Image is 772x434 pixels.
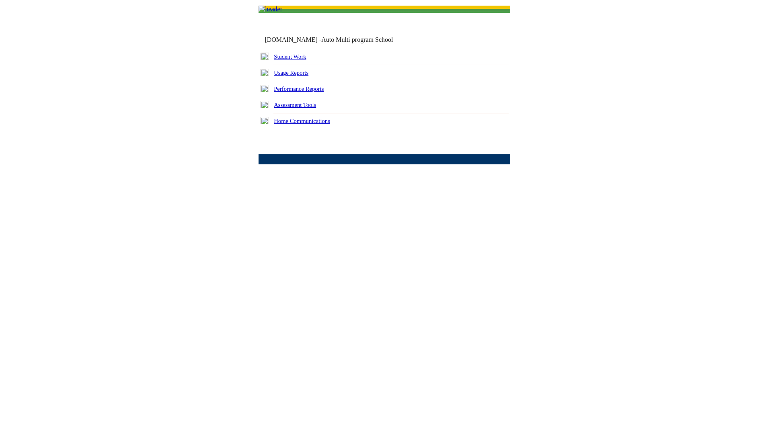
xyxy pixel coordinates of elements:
[261,101,269,108] img: plus.gif
[321,36,393,43] nobr: Auto Multi program School
[274,86,324,92] a: Performance Reports
[274,70,308,76] a: Usage Reports
[261,69,269,76] img: plus.gif
[274,118,330,124] a: Home Communications
[265,36,413,43] td: [DOMAIN_NAME] -
[261,117,269,124] img: plus.gif
[274,102,316,108] a: Assessment Tools
[274,53,306,60] a: Student Work
[259,6,282,13] img: header
[261,85,269,92] img: plus.gif
[261,53,269,60] img: plus.gif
